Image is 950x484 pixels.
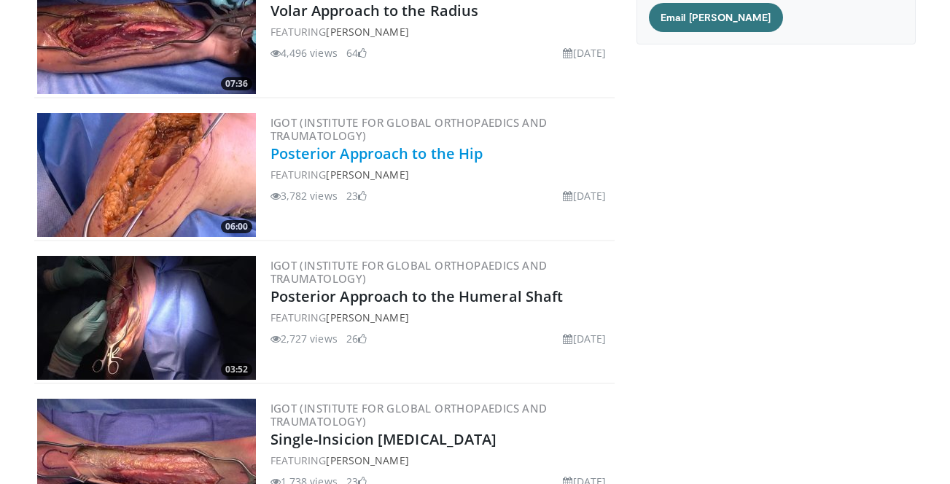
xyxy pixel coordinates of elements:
a: Single-Insicion [MEDICAL_DATA] [270,429,497,449]
a: [PERSON_NAME] [326,168,408,181]
a: [PERSON_NAME] [326,453,408,467]
li: [DATE] [563,188,606,203]
a: [PERSON_NAME] [326,25,408,39]
li: 26 [346,331,367,346]
a: IGOT (Institute for Global Orthopaedics and Traumatology) [270,258,548,286]
a: 03:52 [37,256,256,380]
div: FEATURING [270,167,612,182]
span: 07:36 [221,77,252,90]
li: 2,727 views [270,331,338,346]
a: Email [PERSON_NAME] [649,3,782,32]
a: IGOT (Institute for Global Orthopaedics and Traumatology) [270,115,548,143]
li: 4,496 views [270,45,338,60]
div: FEATURING [270,310,612,325]
a: 06:00 [37,113,256,237]
img: d27da560-405e-48a2-9846-ed09b4a9c8d3.300x170_q85_crop-smart_upscale.jpg [37,113,256,237]
li: [DATE] [563,45,606,60]
div: FEATURING [270,24,612,39]
img: dacf1828-6b1e-4abc-b7c4-68ab34a3d25d.300x170_q85_crop-smart_upscale.jpg [37,256,256,380]
li: [DATE] [563,331,606,346]
span: 03:52 [221,363,252,376]
li: 64 [346,45,367,60]
span: 06:00 [221,220,252,233]
a: [PERSON_NAME] [326,311,408,324]
li: 3,782 views [270,188,338,203]
a: IGOT (Institute for Global Orthopaedics and Traumatology) [270,401,548,429]
a: Posterior Approach to the Humeral Shaft [270,286,564,306]
a: Posterior Approach to the Hip [270,144,483,163]
a: Volar Approach to the Radius [270,1,479,20]
li: 23 [346,188,367,203]
div: FEATURING [270,453,612,468]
